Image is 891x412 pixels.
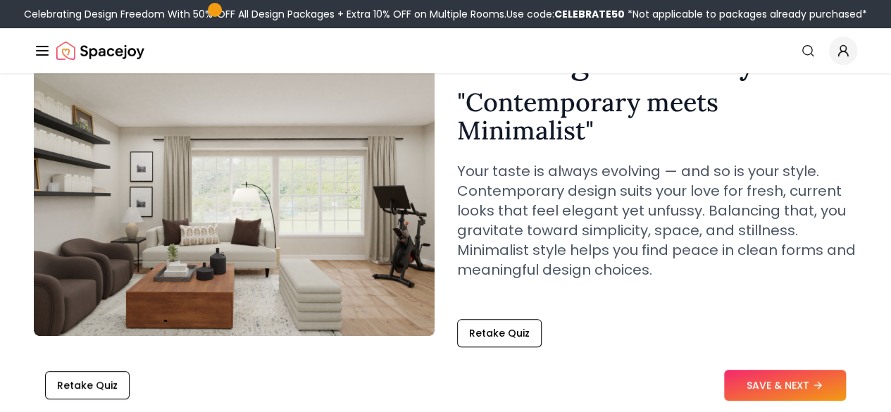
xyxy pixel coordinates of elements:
[45,371,130,399] button: Retake Quiz
[506,7,625,21] span: Use code:
[457,319,542,347] button: Retake Quiz
[554,7,625,21] b: CELEBRATE50
[457,88,858,144] h2: " Contemporary meets Minimalist "
[56,37,144,65] a: Spacejoy
[34,54,435,336] img: Contemporary meets Minimalist Style Example
[457,161,858,280] p: Your taste is always evolving — and so is your style. Contemporary design suits your love for fre...
[34,28,857,73] nav: Global
[24,7,867,21] div: Celebrating Design Freedom With 50% OFF All Design Packages + Extra 10% OFF on Multiple Rooms.
[457,43,858,77] h1: Your Signature Style Is...
[724,370,846,401] button: SAVE & NEXT
[625,7,867,21] span: *Not applicable to packages already purchased*
[56,37,144,65] img: Spacejoy Logo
